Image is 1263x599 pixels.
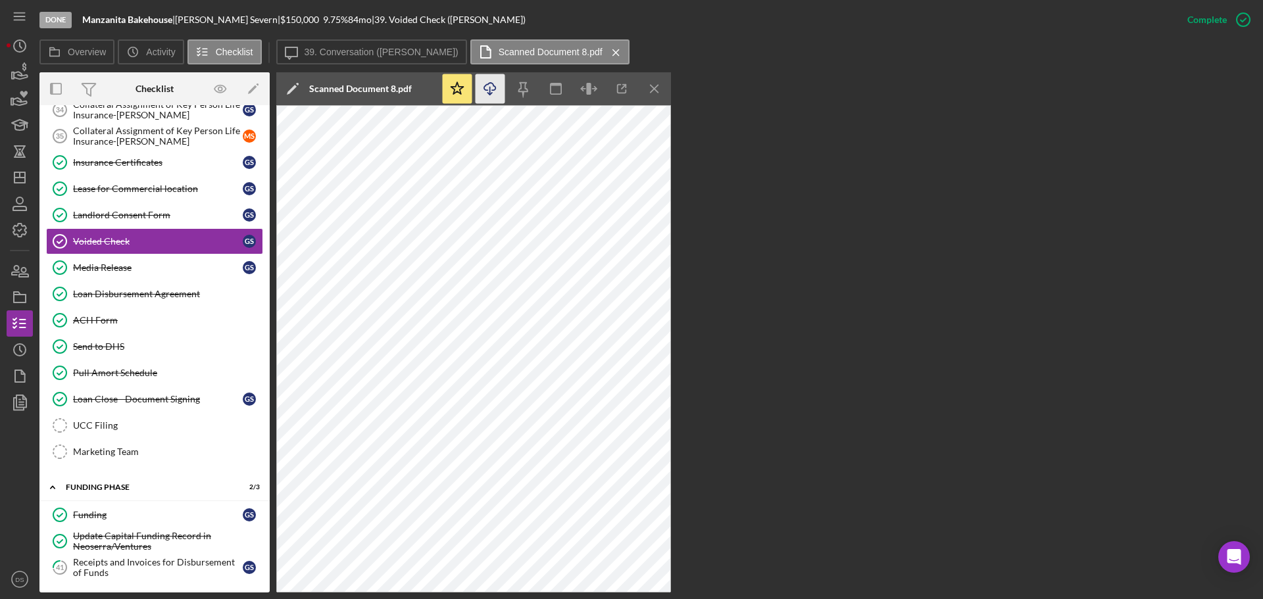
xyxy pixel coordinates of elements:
button: Checklist [187,39,262,64]
b: Manzanita Bakehouse [82,14,172,25]
div: 9.75 % [323,14,348,25]
div: Funding Phase [66,483,227,491]
a: UCC Filing [46,412,263,439]
div: Send to DHS [73,341,262,352]
div: Scanned Document 8.pdf [309,84,412,94]
button: Scanned Document 8.pdf [470,39,630,64]
div: Pull Amort Schedule [73,368,262,378]
div: Lease for Commercial location [73,183,243,194]
label: Overview [68,47,106,57]
button: DS [7,566,33,592]
div: ACH Form [73,315,262,325]
tspan: 35 [56,132,64,140]
div: G S [243,561,256,574]
div: | [82,14,175,25]
label: Scanned Document 8.pdf [499,47,603,57]
tspan: 41 [56,563,64,571]
button: Activity [118,39,184,64]
div: Receipts and Invoices for Disbursement of Funds [73,557,243,578]
div: 84 mo [348,14,372,25]
div: G S [243,103,256,116]
a: Update Capital Funding Record in Neoserra/Ventures [46,528,263,554]
div: Open Intercom Messenger [1218,541,1250,573]
a: Media ReleaseGS [46,254,263,281]
a: Loan Close - Document SigningGS [46,386,263,412]
div: G S [243,508,256,521]
div: Landlord Consent Form [73,210,243,220]
div: Media Release [73,262,243,273]
div: M S [243,130,256,143]
div: G S [243,235,256,248]
a: Send to DHS [46,333,263,360]
a: Marketing Team [46,439,263,465]
label: 39. Conversation ([PERSON_NAME]) [305,47,458,57]
div: Funding [73,510,243,520]
label: Checklist [216,47,253,57]
a: Landlord Consent FormGS [46,202,263,228]
div: Loan Disbursement Agreement [73,289,262,299]
button: Complete [1174,7,1256,33]
div: [PERSON_NAME] Severn | [175,14,280,25]
a: Lease for Commercial locationGS [46,176,263,202]
div: G S [243,261,256,274]
a: 41Receipts and Invoices for Disbursement of FundsGS [46,554,263,581]
div: G S [243,156,256,169]
a: Loan Disbursement Agreement [46,281,263,307]
div: UCC Filing [73,420,262,431]
a: 35Collateral Assignment of Key Person Life Insurance-[PERSON_NAME]MS [46,123,263,149]
a: Pull Amort Schedule [46,360,263,386]
div: G S [243,208,256,222]
div: Collateral Assignment of Key Person Life Insurance-[PERSON_NAME] [73,126,243,147]
a: Insurance CertificatesGS [46,149,263,176]
button: 39. Conversation ([PERSON_NAME]) [276,39,467,64]
div: Collateral Assignment of Key Person Life Insurance-[PERSON_NAME] [73,99,243,120]
text: DS [15,576,24,583]
div: Loan Close - Document Signing [73,394,243,404]
div: Insurance Certificates [73,157,243,168]
label: Activity [146,47,175,57]
div: $150,000 [280,14,323,25]
a: Voided CheckGS [46,228,263,254]
div: Checklist [136,84,174,94]
a: FundingGS [46,502,263,528]
button: Overview [39,39,114,64]
a: 34Collateral Assignment of Key Person Life Insurance-[PERSON_NAME]GS [46,97,263,123]
div: G S [243,393,256,406]
div: Done [39,12,72,28]
div: Marketing Team [73,446,262,457]
div: Voided Check [73,236,243,247]
a: ACH Form [46,307,263,333]
div: Update Capital Funding Record in Neoserra/Ventures [73,531,262,552]
div: 2 / 3 [236,483,260,491]
div: | 39. Voided Check ([PERSON_NAME]) [372,14,526,25]
div: Complete [1187,7,1227,33]
div: G S [243,182,256,195]
tspan: 34 [56,106,64,114]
